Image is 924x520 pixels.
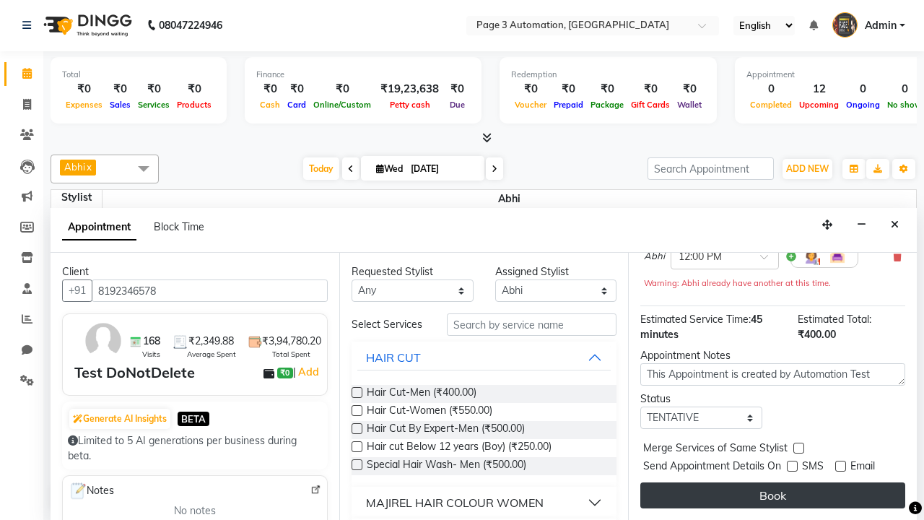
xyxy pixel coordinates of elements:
[746,100,796,110] span: Completed
[74,362,195,383] div: Test DoNotDelete
[142,349,160,360] span: Visits
[627,81,674,97] div: ₹0
[674,100,705,110] span: Wallet
[106,81,134,97] div: ₹0
[832,12,858,38] img: Admin
[367,421,525,439] span: Hair Cut By Expert-Men (₹500.00)
[64,161,85,173] span: Abhi
[495,264,617,279] div: Assigned Stylist
[746,81,796,97] div: 0
[865,18,897,33] span: Admin
[154,220,204,233] span: Block Time
[62,264,328,279] div: Client
[256,81,284,97] div: ₹0
[842,100,884,110] span: Ongoing
[366,349,421,366] div: HAIR CUT
[366,494,544,511] div: MAJIREL HAIR COLOUR WOMEN
[187,349,236,360] span: Average Spent
[644,249,665,264] span: Abhi
[640,391,762,407] div: Status
[106,100,134,110] span: Sales
[341,317,436,332] div: Select Services
[798,328,836,341] span: ₹400.00
[447,313,616,336] input: Search by service name
[188,334,234,349] span: ₹2,349.88
[674,81,705,97] div: ₹0
[256,100,284,110] span: Cash
[375,81,445,97] div: ₹19,23,638
[159,5,222,45] b: 08047224946
[786,163,829,174] span: ADD NEW
[277,368,292,379] span: ₹0
[367,403,492,421] span: Hair Cut-Women (₹550.00)
[648,157,774,180] input: Search Appointment
[842,81,884,97] div: 0
[82,320,124,362] img: avatar
[550,81,587,97] div: ₹0
[62,69,215,81] div: Total
[284,81,310,97] div: ₹0
[174,503,216,519] span: No notes
[643,441,788,459] span: Merge Services of Same Stylist
[134,81,173,97] div: ₹0
[884,214,905,236] button: Close
[550,100,587,110] span: Prepaid
[367,457,526,475] span: Special Hair Wash- Men (₹500.00)
[640,313,751,326] span: Estimated Service Time:
[62,214,136,240] span: Appointment
[134,100,173,110] span: Services
[446,100,468,110] span: Due
[310,81,375,97] div: ₹0
[85,161,92,173] a: x
[587,100,627,110] span: Package
[406,158,479,180] input: 2025-10-01
[68,433,322,464] div: Limited to 5 AI generations per business during beta.
[367,439,552,457] span: Hair cut Below 12 years (Boy) (₹250.00)
[357,490,611,516] button: MAJIREL HAIR COLOUR WOMEN
[644,278,831,288] small: Warning: Abhi already have another at this time.
[643,459,781,477] span: Send Appointment Details On
[352,264,474,279] div: Requested Stylist
[293,363,321,381] span: |
[627,100,674,110] span: Gift Cards
[367,385,476,403] span: Hair Cut-Men (₹400.00)
[284,100,310,110] span: Card
[178,412,209,425] span: BETA
[640,482,905,508] button: Book
[62,100,106,110] span: Expenses
[386,100,434,110] span: Petty cash
[69,482,114,500] span: Notes
[798,313,871,326] span: Estimated Total:
[511,69,705,81] div: Redemption
[256,69,470,81] div: Finance
[829,248,846,265] img: Interior.png
[303,157,339,180] span: Today
[173,81,215,97] div: ₹0
[103,190,917,208] span: Abhi
[173,100,215,110] span: Products
[796,81,842,97] div: 12
[445,81,470,97] div: ₹0
[37,5,136,45] img: logo
[587,81,627,97] div: ₹0
[51,190,102,205] div: Stylist
[69,409,170,429] button: Generate AI Insights
[802,459,824,477] span: SMS
[850,459,875,477] span: Email
[62,279,92,302] button: +91
[357,344,611,370] button: HAIR CUT
[511,81,550,97] div: ₹0
[310,100,375,110] span: Online/Custom
[511,100,550,110] span: Voucher
[92,279,328,302] input: Search by Name/Mobile/Email/Code
[62,81,106,97] div: ₹0
[143,334,160,349] span: 168
[640,348,905,363] div: Appointment Notes
[372,163,406,174] span: Wed
[783,159,832,179] button: ADD NEW
[272,349,310,360] span: Total Spent
[796,100,842,110] span: Upcoming
[296,363,321,381] a: Add
[803,248,820,265] img: Hairdresser.png
[262,334,321,349] span: ₹3,94,780.20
